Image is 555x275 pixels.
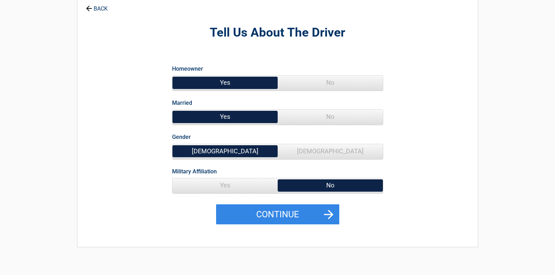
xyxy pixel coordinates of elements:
label: Married [172,98,192,108]
span: Yes [172,110,278,124]
span: No [278,178,383,192]
button: Continue [216,204,339,225]
span: [DEMOGRAPHIC_DATA] [172,144,278,158]
span: Yes [172,76,278,90]
span: No [278,110,383,124]
span: Yes [172,178,278,192]
label: Gender [172,132,191,142]
label: Military Affiliation [172,167,217,176]
label: Homeowner [172,64,203,73]
span: [DEMOGRAPHIC_DATA] [278,144,383,158]
span: No [278,76,383,90]
h2: Tell Us About The Driver [116,25,439,41]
